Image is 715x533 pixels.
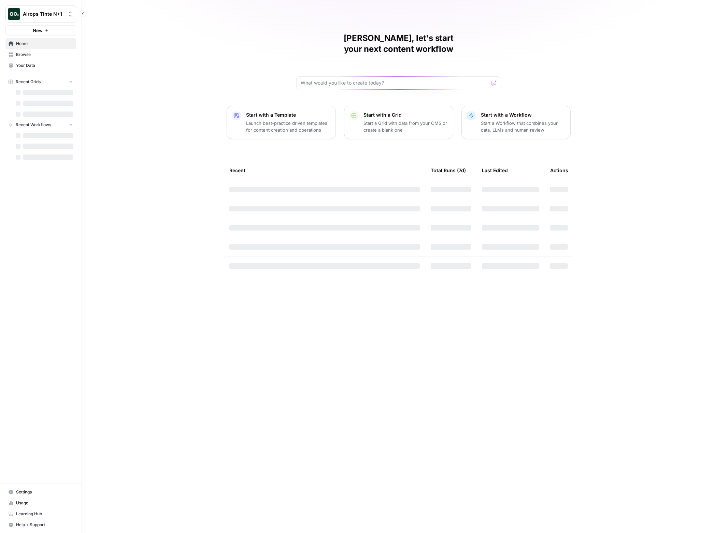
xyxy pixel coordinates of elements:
button: New [5,25,76,35]
span: Home [16,41,73,47]
button: Recent Workflows [5,120,76,130]
button: Recent Grids [5,77,76,87]
a: Settings [5,487,76,498]
span: Your Data [16,62,73,69]
p: Start with a Workflow [481,112,565,118]
div: Last Edited [482,161,508,180]
p: Start a Grid with data from your CMS or create a blank one [363,120,447,133]
a: Your Data [5,60,76,71]
span: Settings [16,489,73,495]
span: New [33,27,43,34]
h1: [PERSON_NAME], let's start your next content workflow [296,33,501,55]
button: Workspace: Airops Tinte N+1 [5,5,76,23]
a: Usage [5,498,76,508]
p: Start with a Template [246,112,330,118]
span: Airops Tinte N+1 [23,11,64,17]
span: Learning Hub [16,511,73,517]
a: Learning Hub [5,508,76,519]
p: Start a Workflow that combines your data, LLMs and human review [481,120,565,133]
div: Total Runs (7d) [431,161,466,180]
a: Home [5,38,76,49]
div: Actions [550,161,568,180]
input: What would you like to create today? [301,79,488,86]
button: Help + Support [5,519,76,530]
a: Browse [5,49,76,60]
p: Start with a Grid [363,112,447,118]
span: Recent Grids [16,79,41,85]
button: Start with a TemplateLaunch best-practice driven templates for content creation and operations [227,106,336,139]
img: Airops Tinte N+1 Logo [8,8,20,20]
span: Browse [16,51,73,58]
button: Start with a WorkflowStart a Workflow that combines your data, LLMs and human review [461,106,571,139]
span: Help + Support [16,522,73,528]
button: Start with a GridStart a Grid with data from your CMS or create a blank one [344,106,453,139]
span: Recent Workflows [16,122,51,128]
div: Recent [229,161,420,180]
p: Launch best-practice driven templates for content creation and operations [246,120,330,133]
span: Usage [16,500,73,506]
